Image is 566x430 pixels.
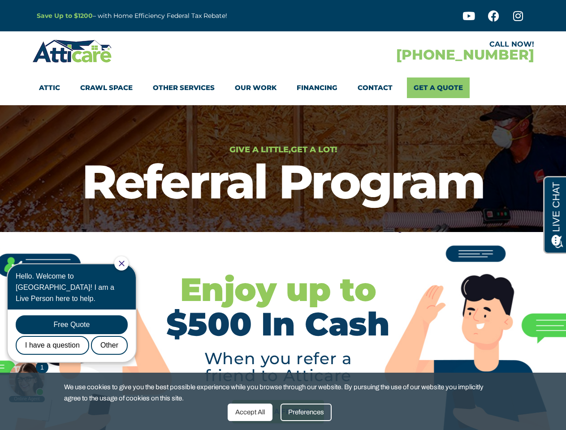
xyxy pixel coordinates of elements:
a: Financing [297,77,337,98]
span: We use cookies to give you the best possible experience while you browse through our website. By ... [64,382,495,404]
a: Save Up to $1200 [37,12,93,20]
h6: Give a Little, [4,146,562,154]
span: Opens a chat window [22,7,72,18]
p: – with Home Efficiency Federal Tax Rebate! [37,11,327,21]
div: Preferences [281,404,332,421]
a: Get A Quote [407,77,470,98]
a: Contact [358,77,393,98]
div: CALL NOW! [283,41,534,48]
iframe: Chat Invitation [4,255,148,403]
a: Attic [39,77,60,98]
h2: $500 In Cash [32,272,525,341]
span: Enjoy up to [180,270,376,309]
a: Other Services [153,77,215,98]
a: When you refer a friend to Atticare [204,348,352,385]
h1: Referral Program [4,158,562,205]
div: Accept All [228,404,272,421]
span: Get a Lot! [291,145,337,155]
nav: Menu [39,77,527,98]
a: Our Work [235,77,277,98]
a: Crawl Space [80,77,133,98]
